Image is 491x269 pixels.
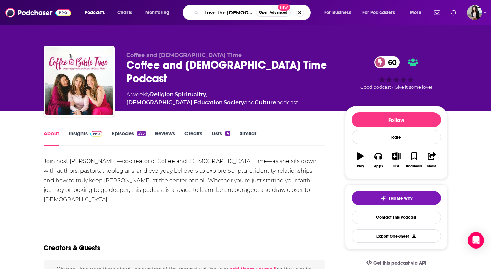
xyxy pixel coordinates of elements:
span: Open Advanced [259,11,287,14]
div: Bookmark [406,164,422,168]
a: 60 [374,56,400,68]
span: Get this podcast via API [373,260,426,266]
button: open menu [358,7,405,18]
a: Education [194,99,223,106]
span: Logged in as ElizabethCole [467,5,482,20]
a: Culture [255,99,276,106]
div: Play [357,164,364,168]
button: tell me why sparkleTell Me Why [352,191,441,205]
a: [DEMOGRAPHIC_DATA] [126,99,193,106]
button: Apps [369,148,387,172]
button: Show profile menu [467,5,482,20]
button: Export One-Sheet [352,229,441,243]
button: Follow [352,112,441,127]
span: 60 [381,56,400,68]
div: A weekly podcast [126,90,334,107]
button: Bookmark [405,148,423,172]
a: InsightsPodchaser Pro [69,130,102,146]
a: Contact This Podcast [352,211,441,224]
input: Search podcasts, credits, & more... [202,7,256,18]
button: open menu [80,7,114,18]
div: 60Good podcast? Give it some love! [345,52,447,95]
span: Coffee and [DEMOGRAPHIC_DATA] Time [126,52,242,58]
div: Open Intercom Messenger [468,232,484,249]
a: Lists4 [212,130,230,146]
button: open menu [319,7,360,18]
button: List [387,148,405,172]
div: Rate [352,130,441,144]
span: , [174,91,175,98]
a: Credits [184,130,202,146]
button: Play [352,148,369,172]
a: Show notifications dropdown [431,7,443,18]
div: List [393,164,399,168]
img: Podchaser - Follow, Share and Rate Podcasts [5,6,71,19]
h2: Creators & Guests [44,244,100,252]
a: Similar [240,130,256,146]
span: Tell Me Why [389,196,412,201]
span: , [223,99,224,106]
div: Apps [374,164,383,168]
span: New [278,4,290,11]
span: , [206,91,207,98]
span: Monitoring [145,8,169,17]
a: Show notifications dropdown [448,7,459,18]
button: Share [423,148,441,172]
div: Join host [PERSON_NAME]—co-creator of Coffee and [DEMOGRAPHIC_DATA] Time—as she sits down with au... [44,157,325,204]
span: , [193,99,194,106]
img: Podchaser Pro [90,131,102,137]
img: tell me why sparkle [381,196,386,201]
span: and [244,99,255,106]
a: Reviews [155,130,175,146]
div: 275 [137,131,146,136]
a: Society [224,99,244,106]
span: Podcasts [85,8,105,17]
img: User Profile [467,5,482,20]
img: Coffee and Bible Time Podcast [45,47,113,115]
button: Open AdvancedNew [256,9,291,17]
span: Good podcast? Give it some love! [360,85,432,90]
a: About [44,130,59,146]
button: open menu [405,7,430,18]
div: Share [427,164,436,168]
a: Charts [113,7,136,18]
span: For Business [324,8,351,17]
span: For Podcasters [362,8,395,17]
div: 4 [225,131,230,136]
span: Charts [117,8,132,17]
a: Episodes275 [112,130,146,146]
a: Religion [150,91,174,98]
button: open menu [140,7,178,18]
span: More [410,8,421,17]
a: Spirituality [175,91,206,98]
div: Search podcasts, credits, & more... [189,5,317,20]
